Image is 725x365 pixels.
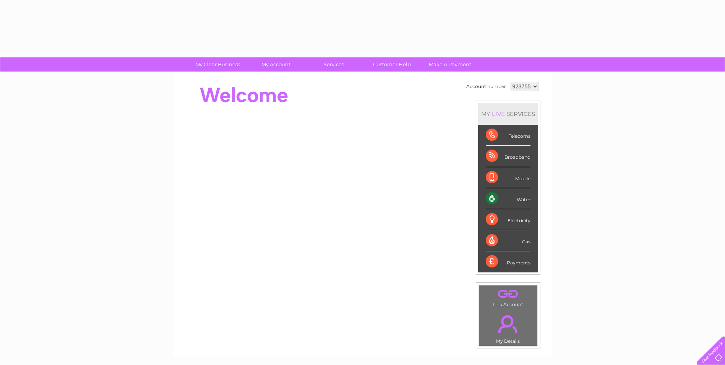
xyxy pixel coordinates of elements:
div: Electricity [486,209,530,230]
a: Services [302,57,365,72]
div: Gas [486,230,530,251]
td: Account number [464,80,508,93]
div: Water [486,188,530,209]
div: Broadband [486,146,530,167]
a: My Account [244,57,307,72]
div: Payments [486,251,530,272]
div: Mobile [486,167,530,188]
td: Link Account [478,285,538,309]
a: Customer Help [360,57,423,72]
div: Telecoms [486,125,530,146]
a: Make A Payment [418,57,482,72]
a: . [481,311,535,337]
td: My Details [478,309,538,346]
a: My Clear Business [186,57,249,72]
div: LIVE [490,110,506,117]
div: MY SERVICES [478,103,538,125]
a: . [481,287,535,301]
